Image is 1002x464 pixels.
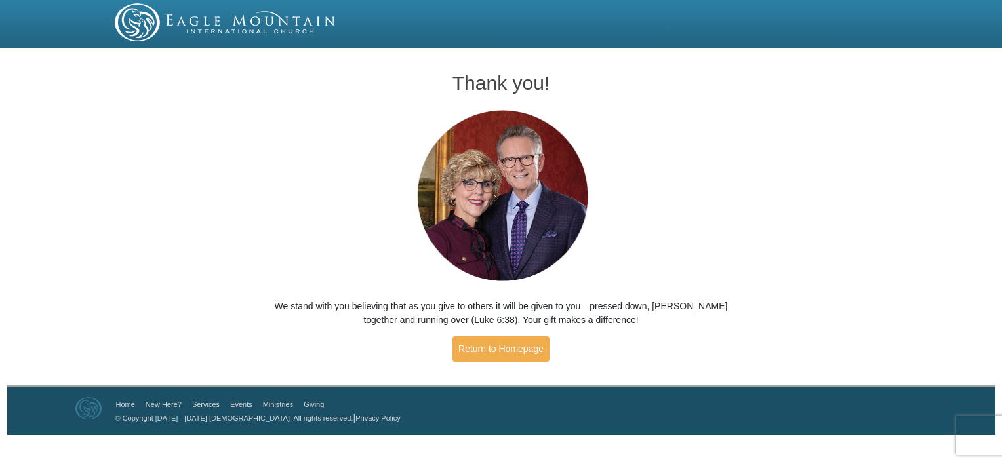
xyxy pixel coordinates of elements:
img: Eagle Mountain International Church [75,397,102,419]
img: EMIC [115,3,336,41]
a: Giving [304,400,324,408]
a: Services [192,400,220,408]
img: Pastors George and Terri Pearsons [405,106,598,286]
h1: Thank you! [258,72,745,94]
a: Ministries [263,400,293,408]
a: Return to Homepage [452,336,550,362]
p: We stand with you believing that as you give to others it will be given to you—pressed down, [PER... [258,300,745,327]
a: Home [116,400,135,408]
a: New Here? [146,400,182,408]
p: | [111,411,401,425]
a: Privacy Policy [355,414,400,422]
a: Events [230,400,252,408]
a: © Copyright [DATE] - [DATE] [DEMOGRAPHIC_DATA]. All rights reserved. [115,414,353,422]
